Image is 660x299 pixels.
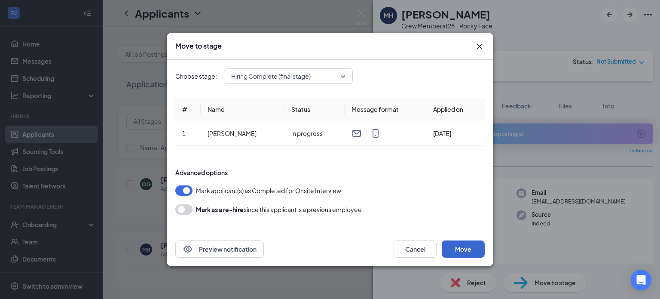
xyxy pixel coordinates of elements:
[175,71,217,81] span: Choose stage:
[426,98,485,121] th: Applied on
[284,121,345,146] td: in progress
[345,98,426,121] th: Message format
[196,206,244,213] b: Mark as a re-hire
[175,240,264,258] button: EyePreview notification
[474,41,485,52] svg: Cross
[182,129,186,137] span: 1
[201,121,284,146] td: [PERSON_NAME]
[474,41,485,52] button: Close
[196,204,364,215] div: since this applicant is a previous employee.
[284,98,345,121] th: Status
[351,128,362,139] svg: Email
[631,270,651,290] div: Open Intercom Messenger
[175,98,201,121] th: #
[370,128,381,139] svg: MobileSms
[175,41,222,51] h3: Move to stage
[183,244,193,254] svg: Eye
[201,98,284,121] th: Name
[442,240,485,258] button: Move
[394,240,437,258] button: Cancel
[426,121,485,146] td: [DATE]
[175,168,485,177] div: Advanced options
[231,70,311,83] span: Hiring Complete (final stage)
[196,185,341,196] span: Mark applicant(s) as Completed for Onsite Interview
